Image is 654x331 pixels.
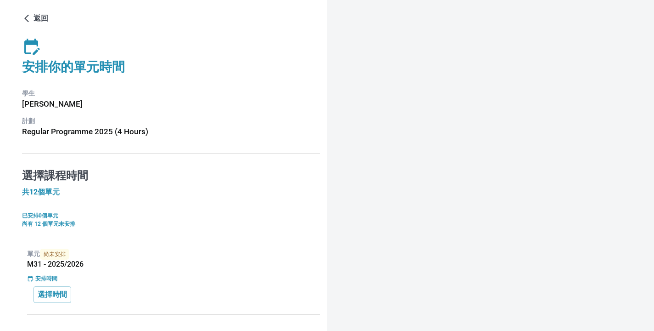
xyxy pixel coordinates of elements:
p: 尚有 12 個單元未安排 [22,220,320,228]
h6: Regular Programme 2025 (4 Hours) [22,126,320,138]
p: 返回 [34,13,48,24]
p: 選擇時間 [38,289,67,300]
button: 返回 [22,11,52,26]
h6: [PERSON_NAME] [22,98,320,110]
p: 已安排0個單元 [22,211,320,220]
p: 計劃 [22,116,320,126]
h5: M31 - 2025/2026 [27,260,320,269]
p: 學生 [22,89,320,98]
p: 安排時間 [35,274,57,283]
h5: 共12個單元 [22,188,320,197]
h4: 選擇課程時間 [22,169,320,183]
span: 尚未安排 [40,249,69,260]
h4: 安排你的單元時間 [22,59,320,75]
p: 單元 [27,249,320,260]
button: 選擇時間 [34,286,71,303]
